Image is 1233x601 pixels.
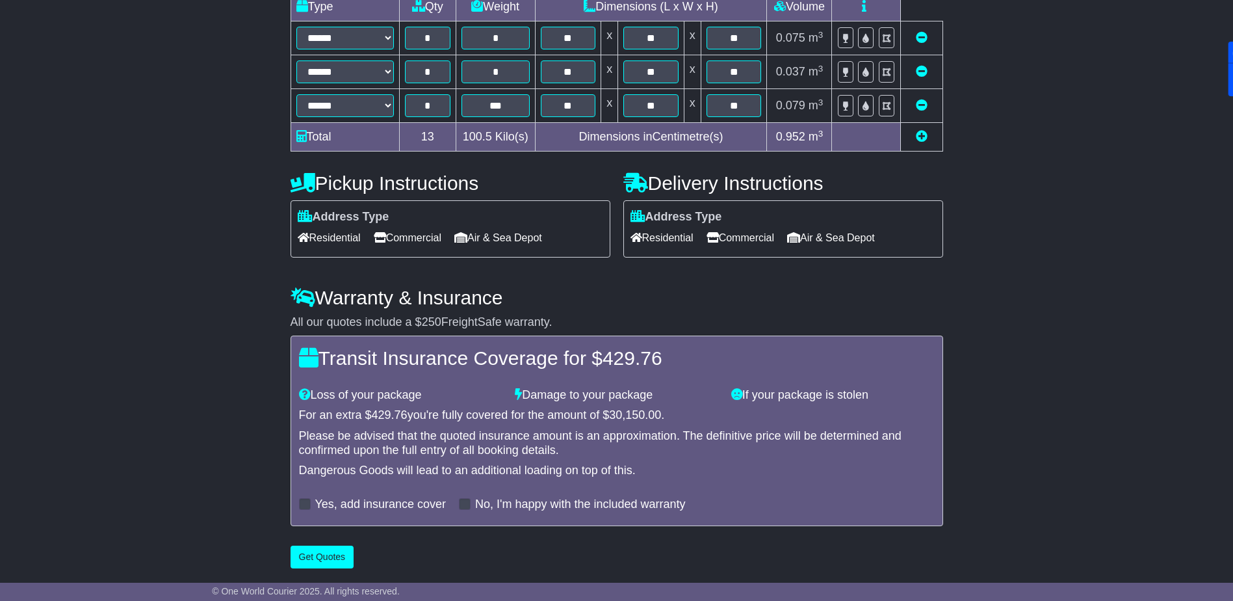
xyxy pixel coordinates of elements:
span: 100.5 [463,130,492,143]
td: Dimensions in Centimetre(s) [535,123,767,152]
span: 0.075 [776,31,805,44]
span: 0.952 [776,130,805,143]
sup: 3 [818,64,824,73]
span: Air & Sea Depot [454,228,542,248]
div: Please be advised that the quoted insurance amount is an approximation. The definitive price will... [299,429,935,457]
sup: 3 [818,30,824,40]
button: Get Quotes [291,546,354,568]
span: m [809,130,824,143]
td: 13 [399,123,456,152]
h4: Delivery Instructions [623,172,943,194]
div: For an extra $ you're fully covered for the amount of $ . [299,408,935,423]
a: Remove this item [916,65,928,78]
a: Remove this item [916,99,928,112]
span: m [809,99,824,112]
span: Air & Sea Depot [787,228,875,248]
div: Dangerous Goods will lead to an additional loading on top of this. [299,464,935,478]
div: If your package is stolen [725,388,941,403]
td: x [684,21,701,55]
span: Residential [630,228,694,248]
span: 429.76 [603,347,662,369]
span: 30,150.00 [609,408,661,421]
h4: Pickup Instructions [291,172,610,194]
div: Damage to your package [508,388,725,403]
label: No, I'm happy with the included warranty [475,498,686,512]
td: x [601,89,618,123]
td: Kilo(s) [456,123,535,152]
label: Yes, add insurance cover [315,498,446,512]
h4: Warranty & Insurance [291,287,943,308]
td: Total [291,123,399,152]
td: x [601,21,618,55]
span: 250 [422,315,441,328]
td: x [601,55,618,89]
label: Address Type [630,210,722,224]
span: m [809,65,824,78]
sup: 3 [818,98,824,107]
td: x [684,55,701,89]
sup: 3 [818,129,824,139]
span: 429.76 [372,408,408,421]
div: Loss of your package [292,388,509,403]
span: Commercial [707,228,774,248]
a: Remove this item [916,31,928,44]
span: m [809,31,824,44]
span: 0.079 [776,99,805,112]
span: Residential [298,228,361,248]
h4: Transit Insurance Coverage for $ [299,347,935,369]
span: Commercial [374,228,441,248]
div: All our quotes include a $ FreightSafe warranty. [291,315,943,330]
span: 0.037 [776,65,805,78]
label: Address Type [298,210,389,224]
a: Add new item [916,130,928,143]
td: x [684,89,701,123]
span: © One World Courier 2025. All rights reserved. [212,586,400,596]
